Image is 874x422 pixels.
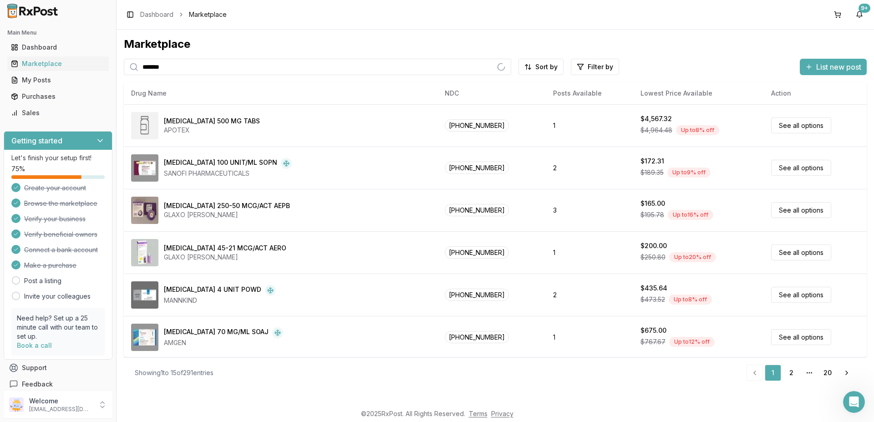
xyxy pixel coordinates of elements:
[135,368,213,377] div: Showing 1 to 15 of 291 entries
[164,210,290,219] div: GLAXO [PERSON_NAME]
[140,10,173,19] a: Dashboard
[24,276,61,285] a: Post a listing
[140,10,227,19] nav: breadcrumb
[11,164,25,173] span: 75 %
[11,59,105,68] div: Marketplace
[445,289,509,301] span: [PHONE_NUMBER]
[164,244,286,253] div: [MEDICAL_DATA] 45-21 MCG/ACT AERO
[640,126,672,135] span: $4,964.48
[4,73,112,87] button: My Posts
[546,82,633,104] th: Posts Available
[7,88,109,105] a: Purchases
[7,56,109,72] a: Marketplace
[764,82,867,104] th: Action
[29,406,92,413] p: [EMAIL_ADDRESS][DOMAIN_NAME]
[852,7,867,22] button: 9+
[518,59,564,75] button: Sort by
[131,197,158,224] img: Advair Diskus 250-50 MCG/ACT AEPB
[546,231,633,274] td: 1
[17,341,52,349] a: Book a call
[22,380,53,389] span: Feedback
[819,365,836,381] a: 20
[11,153,105,163] p: Let's finish your setup first!
[771,329,831,345] a: See all options
[7,72,109,88] a: My Posts
[164,253,286,262] div: GLAXO [PERSON_NAME]
[669,252,716,262] div: Up to 20 % off
[571,59,619,75] button: Filter by
[640,210,664,219] span: $195.78
[445,119,509,132] span: [PHONE_NUMBER]
[640,326,666,335] div: $675.00
[640,337,666,346] span: $767.67
[9,397,24,412] img: User avatar
[771,287,831,303] a: See all options
[640,168,664,177] span: $189.35
[667,168,711,178] div: Up to 9 % off
[783,365,799,381] a: 2
[131,324,158,351] img: Aimovig 70 MG/ML SOAJ
[4,376,112,392] button: Feedback
[24,214,86,224] span: Verify your business
[640,295,665,304] span: $473.52
[816,61,861,72] span: List new post
[11,92,105,101] div: Purchases
[7,39,109,56] a: Dashboard
[4,89,112,104] button: Purchases
[24,199,97,208] span: Browse the marketplace
[843,391,865,413] iframe: Intercom live chat
[546,147,633,189] td: 2
[546,189,633,231] td: 3
[4,56,112,71] button: Marketplace
[676,125,719,135] div: Up to 8 % off
[11,108,105,117] div: Sales
[131,112,158,139] img: Abiraterone Acetate 500 MG TABS
[164,201,290,210] div: [MEDICAL_DATA] 250-50 MCG/ACT AEPB
[640,114,672,123] div: $4,567.32
[747,365,856,381] nav: pagination
[546,274,633,316] td: 2
[4,106,112,120] button: Sales
[640,157,664,166] div: $172.31
[164,126,260,135] div: APOTEX
[131,239,158,266] img: Advair HFA 45-21 MCG/ACT AERO
[24,292,91,301] a: Invite your colleagues
[11,76,105,85] div: My Posts
[24,230,97,239] span: Verify beneficial owners
[164,169,292,178] div: SANOFI PHARMACEUTICALS
[669,295,712,305] div: Up to 8 % off
[491,410,513,417] a: Privacy
[24,245,98,254] span: Connect a bank account
[164,285,261,296] div: [MEDICAL_DATA] 4 UNIT POWD
[668,210,713,220] div: Up to 16 % off
[7,105,109,121] a: Sales
[4,360,112,376] button: Support
[131,281,158,309] img: Afrezza 4 UNIT POWD
[640,241,667,250] div: $200.00
[17,314,99,341] p: Need help? Set up a 25 minute call with our team to set up.
[669,337,715,347] div: Up to 12 % off
[640,199,665,208] div: $165.00
[189,10,227,19] span: Marketplace
[800,59,867,75] button: List new post
[771,117,831,133] a: See all options
[771,244,831,260] a: See all options
[11,43,105,52] div: Dashboard
[800,63,867,72] a: List new post
[24,261,76,270] span: Make a purchase
[445,331,509,343] span: [PHONE_NUMBER]
[445,204,509,216] span: [PHONE_NUMBER]
[124,37,867,51] div: Marketplace
[4,40,112,55] button: Dashboard
[164,117,260,126] div: [MEDICAL_DATA] 500 MG TABS
[546,104,633,147] td: 1
[124,82,437,104] th: Drug Name
[437,82,546,104] th: NDC
[771,202,831,218] a: See all options
[7,29,109,36] h2: Main Menu
[535,62,558,71] span: Sort by
[29,397,92,406] p: Welcome
[838,365,856,381] a: Go to next page
[11,135,62,146] h3: Getting started
[164,338,283,347] div: AMGEN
